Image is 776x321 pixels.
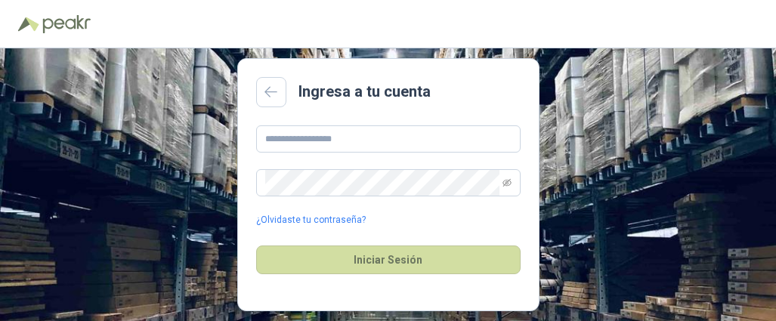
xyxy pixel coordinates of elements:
[42,15,91,33] img: Peakr
[256,213,366,227] a: ¿Olvidaste tu contraseña?
[18,17,39,32] img: Logo
[256,245,521,274] button: Iniciar Sesión
[298,80,431,103] h2: Ingresa a tu cuenta
[502,178,512,187] span: eye-invisible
